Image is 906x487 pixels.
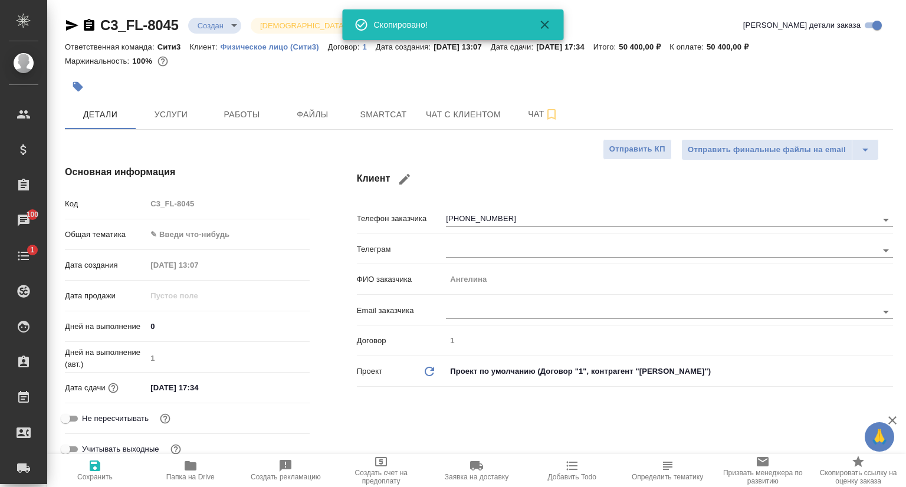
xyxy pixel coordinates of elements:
p: Договор [357,335,447,347]
p: Телеграм [357,244,447,255]
input: Пустое поле [146,195,309,212]
p: Телефон заказчика [357,213,447,225]
p: Итого: [593,42,619,51]
p: Сити3 [157,42,190,51]
h4: Клиент [357,165,893,193]
button: Призвать менеджера по развитию [715,454,810,487]
input: ✎ Введи что-нибудь [146,318,309,335]
button: Добавить тэг [65,74,91,100]
div: Создан [251,18,363,34]
button: Включи, если не хочешь, чтобы указанная дата сдачи изменилась после переставления заказа в 'Подтв... [157,411,173,426]
span: Детали [72,107,129,122]
p: Договор: [328,42,363,51]
p: Маржинальность: [65,57,132,65]
span: Создать рекламацию [251,473,321,481]
a: 1 [3,241,44,271]
button: 🙏 [865,422,894,452]
button: Создать счет на предоплату [333,454,429,487]
button: Создан [194,21,227,31]
span: Определить тематику [632,473,703,481]
p: К оплате: [669,42,707,51]
button: Open [878,242,894,259]
svg: Подписаться [544,107,559,121]
p: [DATE] 13:07 [434,42,491,51]
span: 100 [19,209,46,221]
span: 1 [23,244,41,256]
button: Если добавить услуги и заполнить их объемом, то дата рассчитается автоматически [106,380,121,396]
button: Сохранить [47,454,143,487]
h4: Основная информация [65,165,310,179]
a: Физическое лицо (Сити3) [221,41,328,51]
div: Скопировано! [374,19,521,31]
span: Не пересчитывать [82,413,149,425]
button: Скопировать ссылку для ЯМессенджера [65,18,79,32]
span: [PERSON_NAME] детали заказа [743,19,861,31]
p: Дата создания [65,259,146,271]
button: Отправить КП [603,139,672,160]
span: Добавить Todo [548,473,596,481]
button: Определить тематику [620,454,715,487]
div: Проект по умолчанию (Договор "1", контрагент "[PERSON_NAME]") [446,361,893,381]
span: Заявка на доставку [445,473,508,481]
p: 50 400,00 ₽ [619,42,669,51]
p: 1 [362,42,375,51]
p: Код [65,198,146,210]
p: Дата создания: [376,42,434,51]
p: Физическое лицо (Сити3) [221,42,328,51]
p: Email заказчика [357,305,447,317]
div: ✎ Введи что-нибудь [146,225,309,245]
p: Дата сдачи: [491,42,536,51]
button: Заявка на доставку [429,454,524,487]
p: Проект [357,366,383,377]
button: Open [878,212,894,228]
span: Файлы [284,107,341,122]
p: Ответственная команда: [65,42,157,51]
span: Папка на Drive [166,473,215,481]
button: Скопировать ссылку на оценку заказа [810,454,906,487]
input: Пустое поле [146,350,309,367]
p: Дней на выполнение [65,321,146,333]
a: C3_FL-8045 [100,17,179,33]
span: Создать счет на предоплату [340,469,422,485]
button: Open [878,304,894,320]
input: Пустое поле [446,332,893,349]
span: Отправить КП [609,143,665,156]
span: Услуги [143,107,199,122]
p: ФИО заказчика [357,274,447,285]
p: Общая тематика [65,229,146,241]
span: Отправить финальные файлы на email [688,143,846,157]
span: Smartcat [355,107,412,122]
p: 50 400,00 ₽ [707,42,757,51]
span: Чат с клиентом [426,107,501,122]
span: 🙏 [869,425,889,449]
button: Создать рекламацию [238,454,334,487]
a: 1 [362,41,375,51]
button: [DEMOGRAPHIC_DATA] [257,21,349,31]
div: split button [681,139,879,160]
a: 100 [3,206,44,235]
span: Работы [214,107,270,122]
span: Призвать менеджера по развитию [722,469,803,485]
span: Скопировать ссылку на оценку заказа [818,469,899,485]
button: 0.00 RUB; [155,54,170,69]
p: Клиент: [189,42,220,51]
button: Добавить Todo [524,454,620,487]
input: Пустое поле [146,256,250,274]
button: Отправить финальные файлы на email [681,139,852,160]
span: Учитывать выходные [82,443,159,455]
p: Дата сдачи [65,382,106,394]
p: [DATE] 17:34 [536,42,593,51]
p: Дата продажи [65,290,146,302]
button: Папка на Drive [143,454,238,487]
p: Дней на выполнение (авт.) [65,347,146,370]
button: Скопировать ссылку [82,18,96,32]
div: ✎ Введи что-нибудь [150,229,295,241]
button: Закрыть [531,18,559,32]
span: Сохранить [77,473,113,481]
input: Пустое поле [446,271,893,288]
input: Пустое поле [146,287,250,304]
p: 100% [132,57,155,65]
input: ✎ Введи что-нибудь [146,379,250,396]
button: Выбери, если сб и вс нужно считать рабочими днями для выполнения заказа. [168,442,183,457]
div: Создан [188,18,241,34]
